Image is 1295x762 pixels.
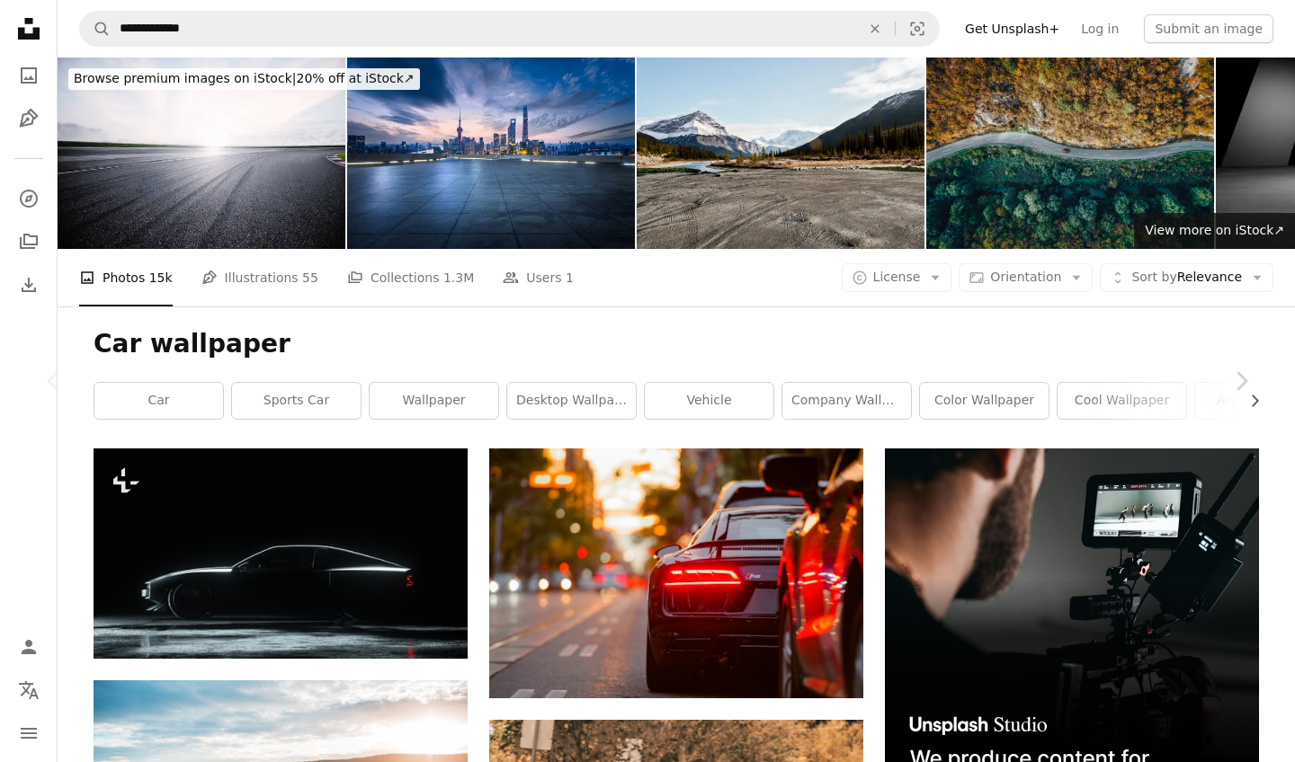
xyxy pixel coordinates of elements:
[507,383,636,419] a: desktop wallpaper
[954,14,1070,43] a: Get Unsplash+
[855,12,895,46] button: Clear
[11,672,47,708] button: Language
[80,12,111,46] button: Search Unsplash
[11,715,47,751] button: Menu
[782,383,911,419] a: company wallpaper
[920,383,1049,419] a: color wallpaper
[1144,14,1273,43] button: Submit an image
[370,383,498,419] a: wallpaper
[58,58,345,249] img: Empty Racing Track With Sunlight
[74,71,296,85] span: Browse premium images on iStock |
[990,270,1061,284] span: Orientation
[645,383,773,419] a: vehicle
[11,267,47,303] a: Download History
[637,58,924,249] img: empty dirt beach with traces against Canadian Rockies
[11,58,47,93] a: Photos
[443,268,474,288] span: 1.3M
[94,328,1259,360] h1: Car wallpaper
[347,58,635,249] img: Square floor and city buildings skyline in Shanghai at sunset
[1187,295,1295,467] a: Next
[926,58,1214,249] img: Road through the forest
[94,448,468,659] img: a car parked in the dark with its lights on
[302,268,318,288] span: 55
[489,565,863,581] a: black Audi R8 parked beside road
[232,383,361,419] a: sports car
[94,383,223,419] a: car
[11,181,47,217] a: Explore
[79,11,940,47] form: Find visuals sitewide
[11,101,47,137] a: Illustrations
[94,545,468,562] a: a car parked in the dark with its lights on
[873,270,921,284] span: License
[68,68,420,90] div: 20% off at iStock ↗
[503,249,574,306] a: Users 1
[11,224,47,260] a: Collections
[1100,263,1273,292] button: Sort byRelevance
[1131,269,1242,287] span: Relevance
[201,249,318,306] a: Illustrations 55
[1145,223,1284,237] span: View more on iStock ↗
[1070,14,1130,43] a: Log in
[11,629,47,665] a: Log in / Sign up
[347,249,474,306] a: Collections 1.3M
[896,12,939,46] button: Visual search
[842,263,952,292] button: License
[58,58,431,101] a: Browse premium images on iStock|20% off at iStock↗
[959,263,1093,292] button: Orientation
[1131,270,1176,284] span: Sort by
[1058,383,1186,419] a: cool wallpaper
[566,268,574,288] span: 1
[489,448,863,698] img: black Audi R8 parked beside road
[1134,213,1295,249] a: View more on iStock↗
